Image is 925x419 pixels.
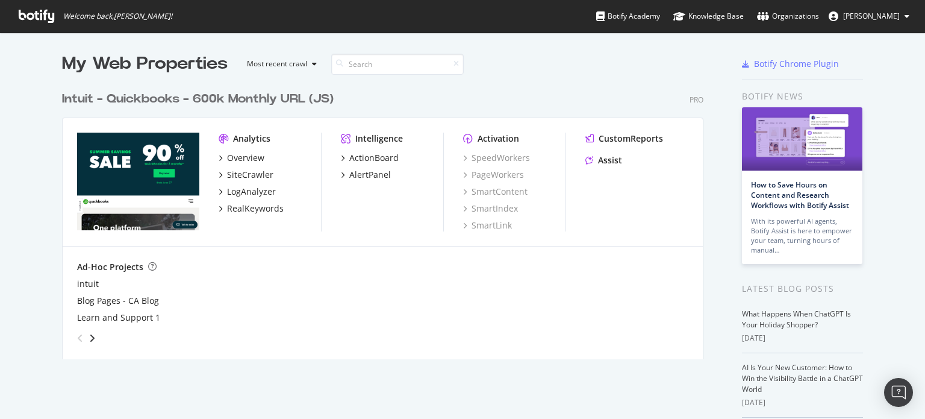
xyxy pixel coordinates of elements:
div: Botify Academy [596,10,660,22]
div: SiteCrawler [227,169,273,181]
div: Ad-Hoc Projects [77,261,143,273]
a: Intuit - Quickbooks - 600k Monthly URL (JS) [62,90,338,108]
button: [PERSON_NAME] [819,7,919,26]
img: How to Save Hours on Content and Research Workflows with Botify Assist [742,107,862,171]
a: Botify Chrome Plugin [742,58,839,70]
div: Botify news [742,90,863,103]
div: RealKeywords [227,203,284,215]
a: SmartContent [463,186,528,198]
a: Overview [219,152,264,164]
div: Pro [690,95,703,105]
div: angle-left [72,329,88,348]
a: PageWorkers [463,169,524,181]
div: [DATE] [742,397,863,408]
button: Most recent crawl [237,54,322,74]
a: LogAnalyzer [219,186,276,198]
a: What Happens When ChatGPT Is Your Holiday Shopper? [742,309,851,330]
a: SmartIndex [463,203,518,215]
div: Open Intercom Messenger [884,378,913,407]
input: Search [331,54,464,75]
a: AI Is Your New Customer: How to Win the Visibility Battle in a ChatGPT World [742,362,863,394]
div: CustomReports [599,133,663,145]
a: SiteCrawler [219,169,273,181]
span: andrew riker [843,11,900,21]
div: Activation [478,133,519,145]
div: Intelligence [355,133,403,145]
img: quickbooks.intuit.com [77,133,199,230]
a: How to Save Hours on Content and Research Workflows with Botify Assist [751,180,849,210]
div: Assist [598,154,622,166]
div: Most recent crawl [247,60,307,68]
div: LogAnalyzer [227,186,276,198]
a: intuit [77,278,99,290]
div: Latest Blog Posts [742,282,863,295]
a: SmartLink [463,219,512,232]
a: ActionBoard [341,152,399,164]
div: My Web Properties [62,52,228,76]
div: ActionBoard [349,152,399,164]
div: With its powerful AI agents, Botify Assist is here to empower your team, turning hours of manual… [751,216,853,255]
a: AlertPanel [341,169,391,181]
div: Knowledge Base [673,10,744,22]
div: Intuit - Quickbooks - 600k Monthly URL (JS) [62,90,334,108]
div: AlertPanel [349,169,391,181]
a: Learn and Support 1 [77,312,160,324]
div: Organizations [757,10,819,22]
a: CustomReports [585,133,663,145]
a: RealKeywords [219,203,284,215]
div: Overview [227,152,264,164]
div: Analytics [233,133,270,145]
a: Blog Pages - CA Blog [77,295,159,307]
span: Welcome back, [PERSON_NAME] ! [63,11,172,21]
div: grid [62,76,713,359]
div: Botify Chrome Plugin [754,58,839,70]
a: Assist [585,154,622,166]
a: SpeedWorkers [463,152,530,164]
div: [DATE] [742,333,863,344]
div: angle-right [88,332,96,344]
